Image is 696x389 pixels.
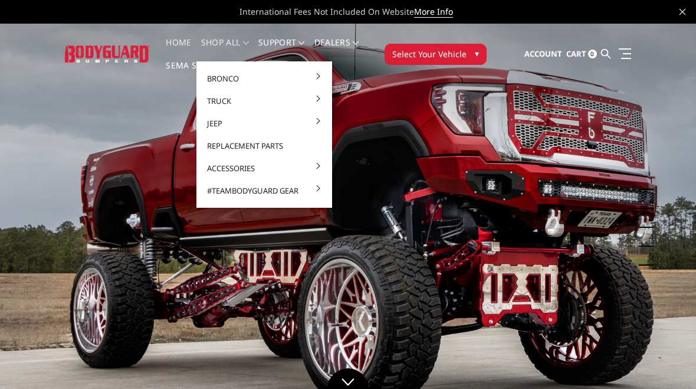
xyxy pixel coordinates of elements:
[201,112,327,135] a: Jeep
[201,157,327,179] a: Accessories
[201,67,327,90] a: Bronco
[385,44,487,65] button: Select Your Vehicle
[524,48,562,59] span: Account
[166,61,217,84] a: SEMA Show
[642,247,654,266] button: 5 of 5
[258,38,305,61] a: Support
[642,171,654,190] button: 1 of 5
[642,228,654,247] button: 4 of 5
[475,47,479,60] span: ▾
[201,135,327,157] a: Replacement Parts
[566,38,597,70] a: Cart 0
[637,332,696,389] iframe: Chat Widget
[201,90,327,112] a: Truck
[642,190,654,209] button: 2 of 5
[588,50,597,58] span: 0
[65,45,149,62] img: BODYGUARD BUMPERS
[201,179,327,202] a: #TeamBodyguard Gear
[642,209,654,228] button: 3 of 5
[166,38,191,61] a: Home
[414,6,453,18] a: More Info
[392,48,467,60] span: Select Your Vehicle
[327,368,369,389] a: Click to Down
[566,48,586,59] span: Cart
[314,38,359,61] a: Dealers
[524,38,562,70] a: Account
[201,38,249,61] a: shop all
